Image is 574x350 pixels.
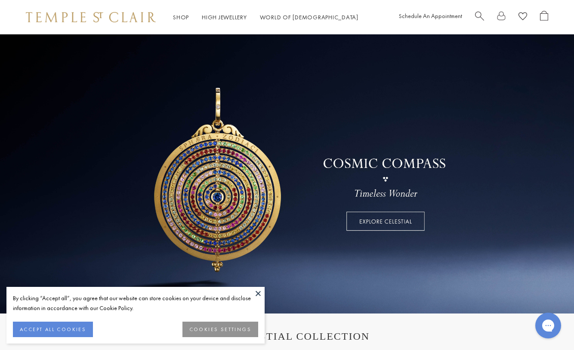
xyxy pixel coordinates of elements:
[173,13,189,21] a: ShopShop
[202,13,247,21] a: High JewelleryHigh Jewellery
[182,322,258,337] button: COOKIES SETTINGS
[260,13,358,21] a: World of [DEMOGRAPHIC_DATA]World of [DEMOGRAPHIC_DATA]
[475,11,484,24] a: Search
[399,12,462,20] a: Schedule An Appointment
[531,310,565,341] iframe: Gorgias live chat messenger
[34,331,540,342] h1: THE CELESTIAL COLLECTION
[540,11,548,24] a: Open Shopping Bag
[13,322,93,337] button: ACCEPT ALL COOKIES
[518,11,527,24] a: View Wishlist
[173,12,358,23] nav: Main navigation
[26,12,156,22] img: Temple St. Clair
[13,293,258,313] div: By clicking “Accept all”, you agree that our website can store cookies on your device and disclos...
